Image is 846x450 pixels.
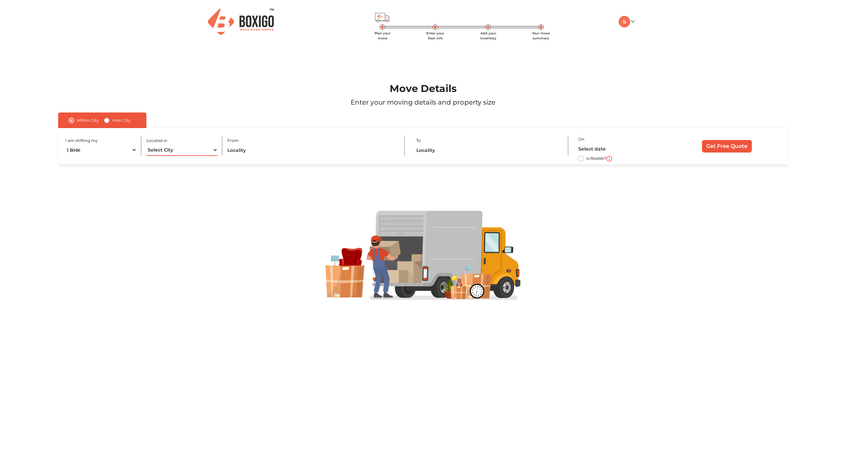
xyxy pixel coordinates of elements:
[416,144,560,156] input: Locality
[227,138,239,144] label: From
[480,31,496,40] span: Add your inventory
[208,9,274,35] img: Boxigo
[426,31,444,40] span: Enter your floor info
[578,136,584,142] label: On
[112,116,131,124] label: Inter City
[606,156,612,161] img: i
[77,116,99,124] label: Within City
[532,31,550,40] span: Your move summary
[34,83,812,95] h1: Move Details
[34,97,812,107] p: Enter your moving details and property size
[65,138,98,144] label: I am shifting my
[374,31,391,40] span: Plan your move
[578,143,663,155] input: Select date
[586,155,606,161] label: Is flexible?
[227,144,395,156] input: Locality
[416,138,421,144] label: To
[146,138,167,144] label: Located in
[702,140,752,153] input: Get Free Quote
